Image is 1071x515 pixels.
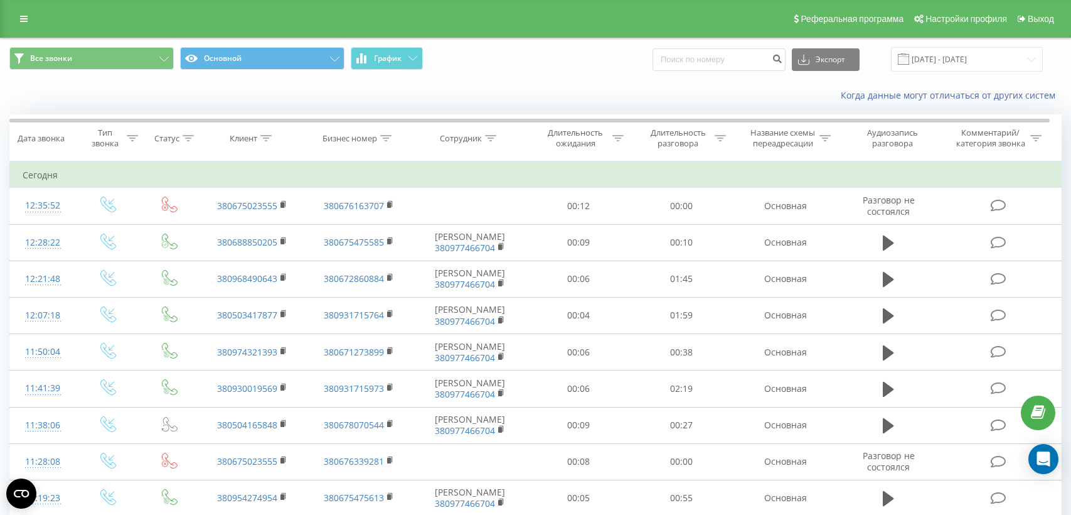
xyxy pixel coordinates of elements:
td: 00:09 [527,224,630,261]
td: Основная [732,407,839,443]
a: 380977466704 [435,425,495,436]
td: 00:06 [527,371,630,407]
td: Основная [732,188,839,224]
td: Сегодня [10,163,1062,188]
td: Основная [732,443,839,480]
a: 380931715973 [324,382,384,394]
div: 12:28:22 [23,230,63,255]
td: [PERSON_NAME] [412,224,527,261]
a: 380977466704 [435,242,495,254]
a: 380676163707 [324,200,384,212]
div: Open Intercom Messenger [1028,444,1058,474]
a: 380968490643 [217,273,277,285]
a: 380675023555 [217,455,277,467]
a: Когда данные могут отличаться от других систем [841,89,1062,101]
button: Основной [180,47,344,70]
td: 00:04 [527,297,630,333]
td: 00:09 [527,407,630,443]
td: 00:10 [630,224,733,261]
a: 380977466704 [435,497,495,509]
span: Все звонки [30,53,72,63]
a: 380671273899 [324,346,384,358]
td: [PERSON_NAME] [412,297,527,333]
td: 00:00 [630,443,733,480]
a: 380931715764 [324,309,384,321]
button: Open CMP widget [6,479,36,509]
td: 00:06 [527,261,630,297]
a: 380977466704 [435,388,495,400]
div: 11:28:08 [23,450,63,474]
a: 380977466704 [435,352,495,364]
a: 380977466704 [435,278,495,290]
div: 11:41:39 [23,376,63,401]
td: 00:12 [527,188,630,224]
td: Основная [732,371,839,407]
a: 380675475613 [324,492,384,504]
div: Длительность ожидания [542,127,609,149]
button: Экспорт [792,48,860,71]
td: Основная [732,334,839,371]
td: 02:19 [630,371,733,407]
td: 00:00 [630,188,733,224]
td: Основная [732,297,839,333]
td: 00:06 [527,334,630,371]
input: Поиск по номеру [653,48,786,71]
a: 380954274954 [217,492,277,504]
td: 00:38 [630,334,733,371]
a: 380676339281 [324,455,384,467]
td: [PERSON_NAME] [412,334,527,371]
div: Комментарий/категория звонка [954,127,1027,149]
span: Реферальная программа [801,14,903,24]
td: [PERSON_NAME] [412,261,527,297]
a: 380504165848 [217,419,277,431]
div: Клиент [230,133,257,144]
a: 380672860884 [324,273,384,285]
td: Основная [732,261,839,297]
a: 380930019569 [217,382,277,394]
div: Дата звонка [18,133,65,144]
div: Сотрудник [440,133,482,144]
div: 11:19:23 [23,486,63,511]
span: Разговор не состоялся [863,450,915,473]
td: [PERSON_NAME] [412,371,527,407]
a: 380678070544 [324,419,384,431]
div: 12:07:18 [23,303,63,328]
a: 380675475585 [324,236,384,248]
a: 380675023555 [217,200,277,212]
td: [PERSON_NAME] [412,407,527,443]
div: Статус [154,133,179,144]
a: 380688850205 [217,236,277,248]
div: Тип звонка [87,127,124,149]
td: 01:59 [630,297,733,333]
a: 380977466704 [435,315,495,327]
a: 380974321393 [217,346,277,358]
div: 12:21:48 [23,267,63,291]
td: 01:45 [630,261,733,297]
div: 11:50:04 [23,340,63,364]
div: Длительность разговора [644,127,711,149]
td: Основная [732,224,839,261]
div: 11:38:06 [23,413,63,438]
span: Разговор не состоялся [863,194,915,217]
span: Настройки профиля [925,14,1007,24]
span: График [374,54,402,63]
div: Аудиозапись разговора [852,127,934,149]
div: Название схемы переадресации [749,127,816,149]
div: 12:35:52 [23,193,63,218]
span: Выход [1028,14,1054,24]
div: Бизнес номер [322,133,377,144]
a: 380503417877 [217,309,277,321]
button: График [351,47,423,70]
td: 00:27 [630,407,733,443]
button: Все звонки [9,47,174,70]
td: 00:08 [527,443,630,480]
